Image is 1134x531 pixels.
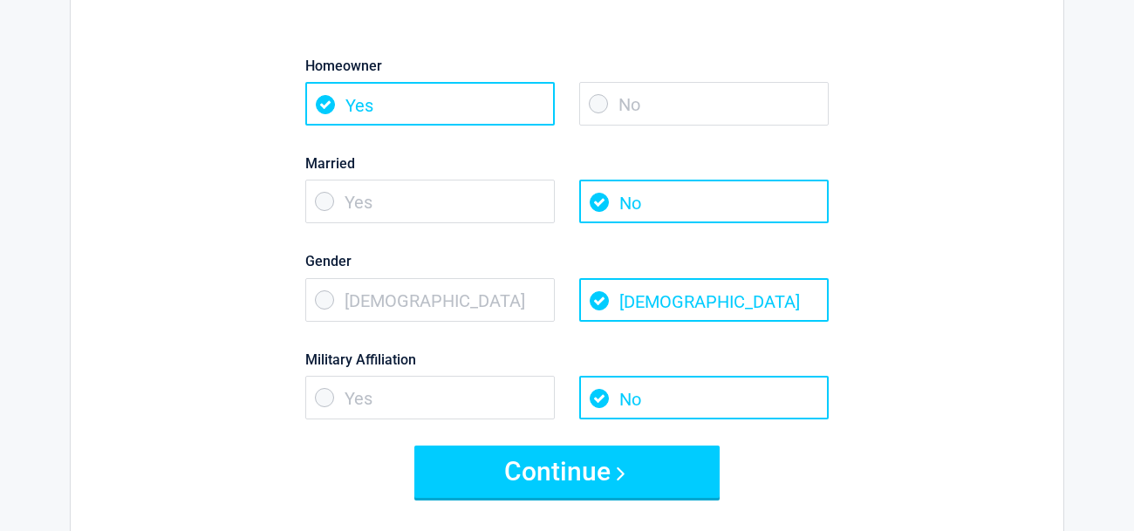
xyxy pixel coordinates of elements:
[305,376,555,419] span: Yes
[305,348,829,371] label: Military Affiliation
[305,249,829,273] label: Gender
[305,278,555,322] span: [DEMOGRAPHIC_DATA]
[414,446,720,498] button: Continue
[305,82,555,126] span: Yes
[579,278,829,322] span: [DEMOGRAPHIC_DATA]
[579,376,829,419] span: No
[579,82,829,126] span: No
[579,180,829,223] span: No
[305,180,555,223] span: Yes
[305,54,829,78] label: Homeowner
[305,152,829,175] label: Married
